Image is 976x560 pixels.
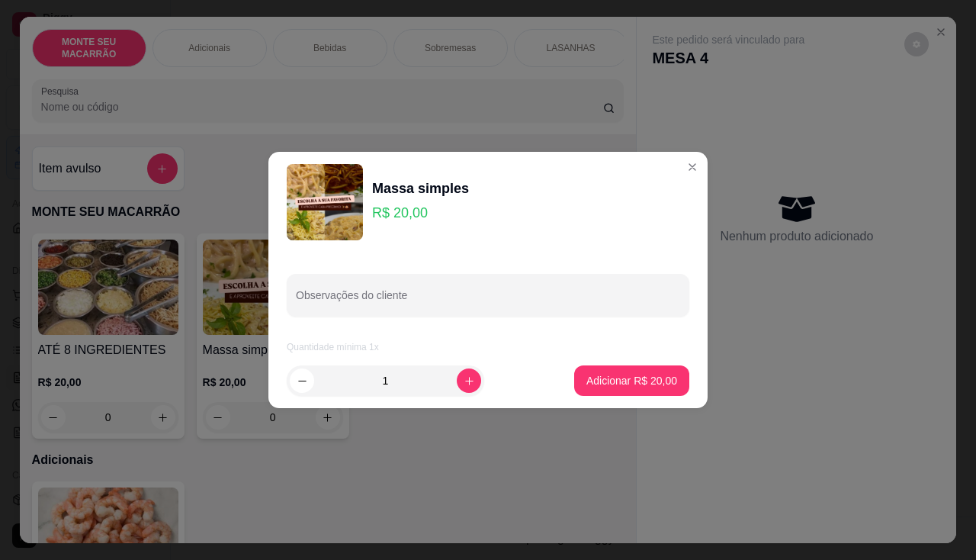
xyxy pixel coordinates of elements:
[287,341,689,353] article: Quantidade mínima 1x
[372,202,469,224] p: R$ 20,00
[586,373,677,388] p: Adicionar R$ 20,00
[574,365,689,396] button: Adicionar R$ 20,00
[290,369,314,393] button: decrease-product-quantity
[296,294,680,309] input: Observações do cliente
[457,369,481,393] button: increase-product-quantity
[680,155,705,179] button: Close
[372,178,469,199] div: Massa simples
[287,164,363,240] img: product-image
